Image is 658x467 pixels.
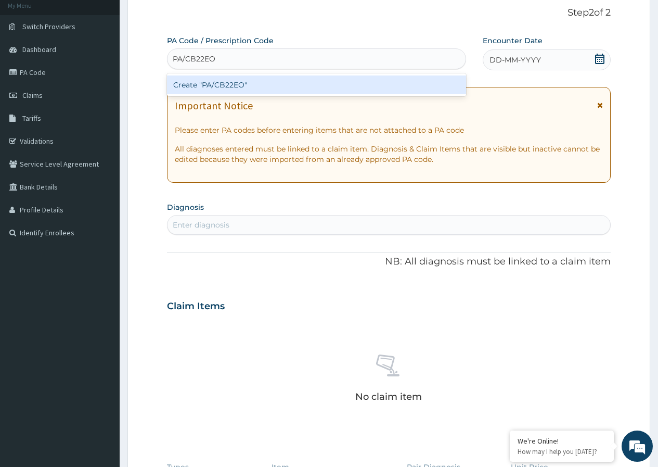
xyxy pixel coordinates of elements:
label: Encounter Date [483,35,543,46]
label: Diagnosis [167,202,204,212]
p: Step 2 of 2 [167,7,611,19]
p: NB: All diagnosis must be linked to a claim item [167,255,611,269]
div: Enter diagnosis [173,220,229,230]
span: Claims [22,91,43,100]
span: Dashboard [22,45,56,54]
img: d_794563401_company_1708531726252_794563401 [19,52,42,78]
span: Switch Providers [22,22,75,31]
h1: Important Notice [175,100,253,111]
p: All diagnoses entered must be linked to a claim item. Diagnosis & Claim Items that are visible bu... [175,144,603,165]
span: Tariffs [22,113,41,123]
div: We're Online! [518,436,606,446]
span: DD-MM-YYYY [489,55,541,65]
div: Chat with us now [54,58,175,72]
h3: Claim Items [167,301,225,312]
label: PA Code / Prescription Code [167,35,274,46]
div: Create "PA/CB22EO" [167,75,466,94]
p: Please enter PA codes before entering items that are not attached to a PA code [175,125,603,135]
span: We're online! [60,131,144,236]
p: No claim item [355,392,422,402]
textarea: Type your message and hit 'Enter' [5,284,198,321]
p: How may I help you today? [518,447,606,456]
div: Minimize live chat window [171,5,196,30]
